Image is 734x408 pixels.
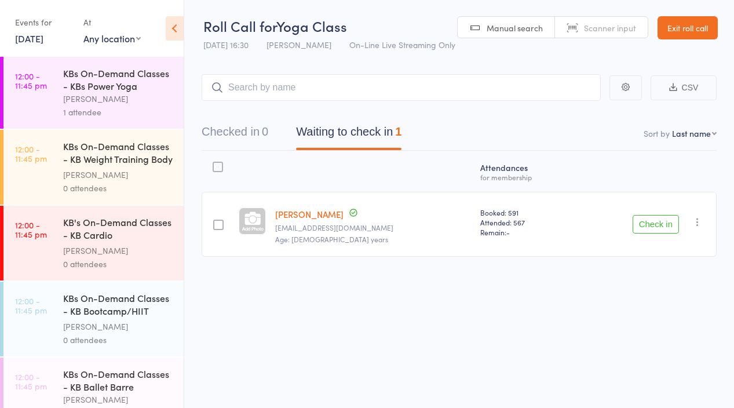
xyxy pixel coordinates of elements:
span: Scanner input [584,22,636,34]
a: 12:00 -11:45 pmKBs On-Demand Classes - KB Bootcamp/HIIT Workout[PERSON_NAME]0 attendees [3,282,184,356]
span: On-Line Live Streaming Only [349,39,455,50]
div: KBs On-Demand Classes - KB Bootcamp/HIIT Workout [63,292,174,320]
time: 12:00 - 11:45 pm [15,71,47,90]
span: Remain: [480,227,569,237]
div: [PERSON_NAME] [63,168,174,181]
button: Checked in0 [202,119,268,150]
span: Roll Call for [203,16,276,35]
a: [PERSON_NAME] [275,208,344,220]
a: [DATE] [15,32,43,45]
time: 12:00 - 11:45 pm [15,144,47,163]
a: 12:00 -11:45 pmKB's On-Demand Classes - KB Cardio Kickboxing/Weig...[PERSON_NAME]0 attendees [3,206,184,280]
a: 12:00 -11:45 pmKBs On-Demand Classes - KB Weight Training Body Bl...[PERSON_NAME]0 attendees [3,130,184,205]
div: KBs On-Demand Classes - KB Ballet Barre [63,367,174,393]
span: Attended: 567 [480,217,569,227]
div: 0 attendees [63,257,174,271]
div: 1 [395,125,401,138]
div: 1 attendee [63,105,174,119]
div: for membership [480,173,569,181]
div: Events for [15,13,72,32]
div: KBs On-Demand Classes - KB Weight Training Body Bl... [63,140,174,168]
div: Any location [83,32,141,45]
span: Booked: 591 [480,207,569,217]
a: Exit roll call [658,16,718,39]
div: 0 attendees [63,333,174,347]
button: Waiting to check in1 [296,119,401,150]
div: KBs On-Demand Classes - KBs Power Yoga [63,67,174,92]
time: 12:00 - 11:45 pm [15,372,47,391]
div: [PERSON_NAME] [63,92,174,105]
div: Atten­dances [476,156,574,187]
input: Search by name [202,74,601,101]
a: 12:00 -11:45 pmKBs On-Demand Classes - KBs Power Yoga[PERSON_NAME]1 attendee [3,57,184,129]
time: 12:00 - 11:45 pm [15,220,47,239]
div: [PERSON_NAME] [63,244,174,257]
div: KB's On-Demand Classes - KB Cardio Kickboxing/Weig... [63,216,174,244]
div: [PERSON_NAME] [63,320,174,333]
div: [PERSON_NAME] [63,393,174,406]
label: Sort by [644,128,670,139]
small: rchoudhu@musd.org [275,224,471,232]
button: Check in [633,215,679,234]
span: Yoga Class [276,16,347,35]
span: - [506,227,510,237]
div: 0 attendees [63,181,174,195]
span: [DATE] 16:30 [203,39,249,50]
span: [PERSON_NAME] [266,39,331,50]
span: Age: [DEMOGRAPHIC_DATA] years [275,234,388,244]
time: 12:00 - 11:45 pm [15,296,47,315]
div: Last name [672,128,711,139]
button: CSV [651,75,717,100]
span: Manual search [487,22,543,34]
div: 0 [262,125,268,138]
div: At [83,13,141,32]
